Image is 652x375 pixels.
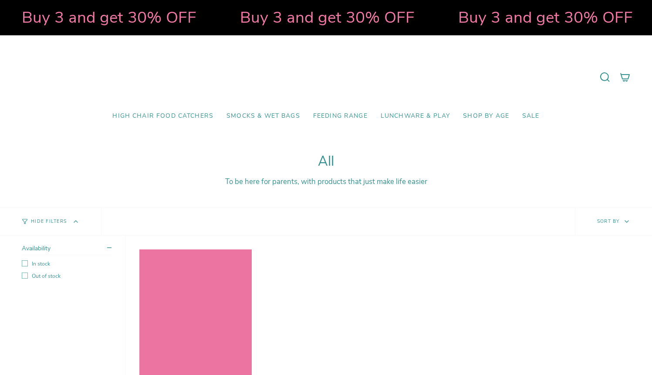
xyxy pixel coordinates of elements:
label: In stock [22,260,111,267]
label: Out of stock [22,273,111,280]
strong: Buy 3 and get 30% OFF [21,7,196,28]
span: Feeding Range [313,112,368,120]
a: Mumma’s Little Helpers [251,48,401,106]
a: Shop by Age [456,106,516,126]
span: SALE [522,112,540,120]
a: Lunchware & Play [374,106,456,126]
span: Smocks & Wet Bags [226,112,300,120]
a: High Chair Food Catchers [106,106,220,126]
strong: Buy 3 and get 30% OFF [458,7,632,28]
span: To be here for parents, with products that just make life easier [225,177,427,187]
span: Availability [22,244,51,252]
strong: Buy 3 and get 30% OFF [240,7,414,28]
span: Sort by [597,218,620,225]
a: Smocks & Wet Bags [220,106,307,126]
span: Shop by Age [463,112,509,120]
a: SALE [516,106,546,126]
a: Feeding Range [307,106,374,126]
span: High Chair Food Catchers [112,112,213,120]
span: Lunchware & Play [381,112,450,120]
summary: Availability [22,244,111,255]
span: Hide Filters [31,219,67,224]
button: Sort by [575,208,652,235]
h1: All [22,153,630,170]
